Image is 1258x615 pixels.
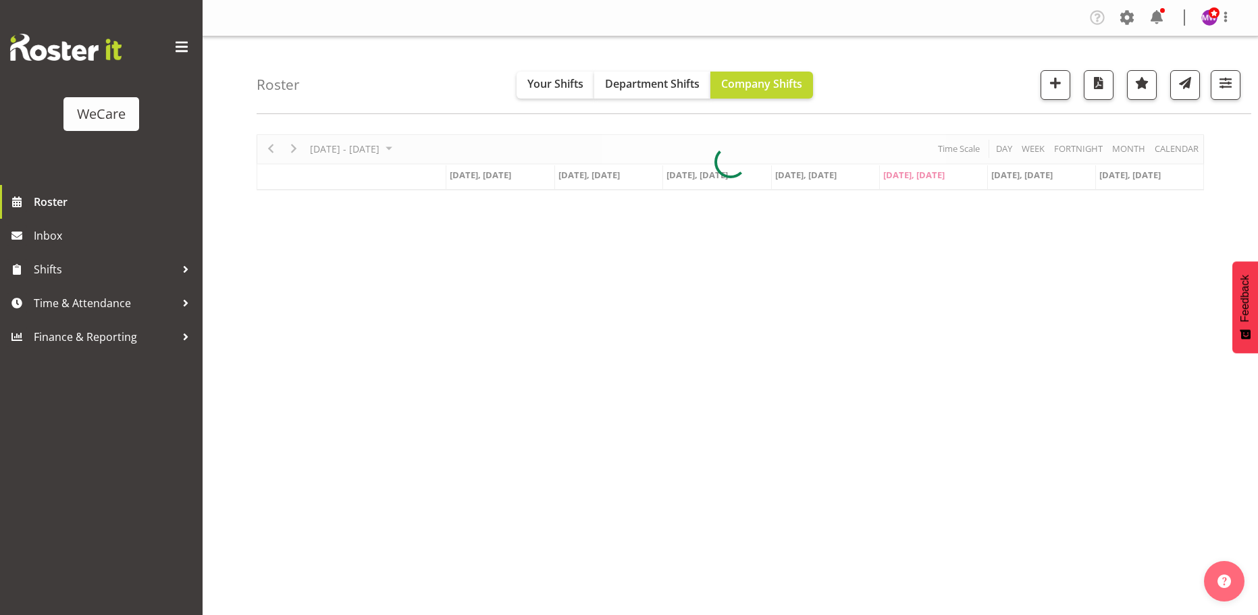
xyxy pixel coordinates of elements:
[1211,70,1240,100] button: Filter Shifts
[10,34,122,61] img: Rosterit website logo
[1239,275,1251,322] span: Feedback
[1201,9,1217,26] img: management-we-care10447.jpg
[257,77,300,92] h4: Roster
[34,225,196,246] span: Inbox
[1084,70,1113,100] button: Download a PDF of the roster according to the set date range.
[605,76,700,91] span: Department Shifts
[1217,574,1231,588] img: help-xxl-2.png
[710,72,813,99] button: Company Shifts
[594,72,710,99] button: Department Shifts
[721,76,802,91] span: Company Shifts
[1127,70,1157,100] button: Highlight an important date within the roster.
[1232,261,1258,353] button: Feedback - Show survey
[34,192,196,212] span: Roster
[34,259,176,279] span: Shifts
[34,293,176,313] span: Time & Attendance
[1041,70,1070,100] button: Add a new shift
[517,72,594,99] button: Your Shifts
[527,76,583,91] span: Your Shifts
[77,104,126,124] div: WeCare
[1170,70,1200,100] button: Send a list of all shifts for the selected filtered period to all rostered employees.
[34,327,176,347] span: Finance & Reporting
